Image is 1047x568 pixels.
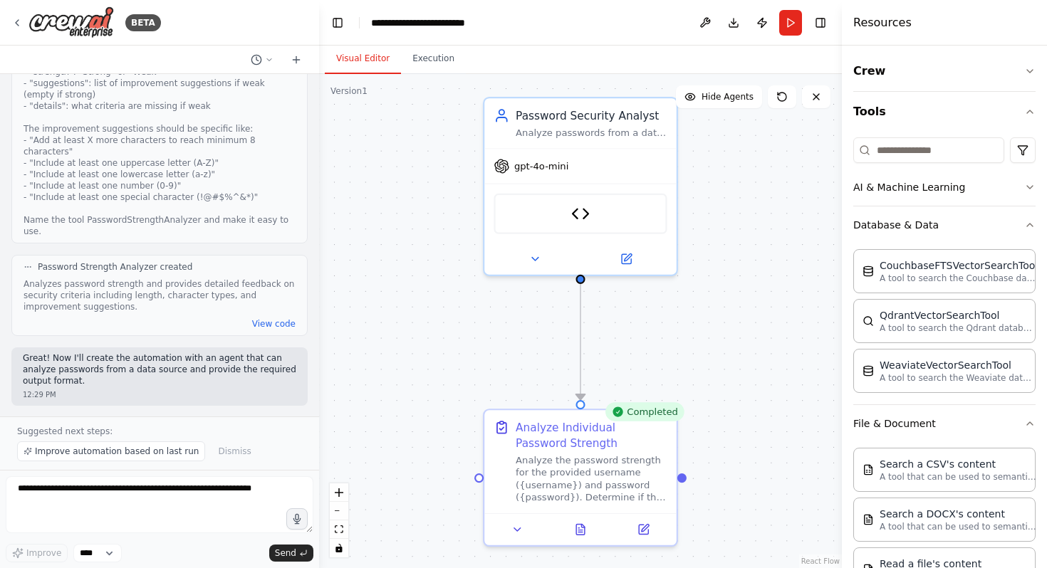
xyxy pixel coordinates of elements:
button: Tools [853,92,1036,132]
div: BETA [125,14,161,31]
div: Version 1 [330,85,368,97]
h4: Resources [853,14,912,31]
span: Password Strength Analyzer created [38,261,192,273]
div: Database & Data [853,243,1036,404]
div: Search a DOCX's content [880,507,1036,521]
span: Hide Agents [702,91,754,102]
div: QdrantVectorSearchTool [880,308,1036,322]
button: View code [252,318,296,330]
button: Hide right sidebar [811,13,830,33]
button: Dismiss [211,441,258,461]
span: Improve [26,547,61,559]
button: zoom out [330,502,348,520]
div: CompletedAnalyze Individual Password StrengthAnalyze the password strength for the provided usern... [483,409,678,547]
p: A tool to search the Couchbase database for relevant information on internal documents. [880,273,1036,284]
button: AI & Machine Learning [853,169,1036,206]
button: Open in side panel [582,250,670,268]
button: Improve automation based on last run [17,441,205,461]
button: Switch to previous chat [245,51,279,68]
button: Improve [6,544,68,562]
div: Completed [605,402,684,421]
div: Analyze the password strength for the provided username ({username}) and password ({password}). D... [516,454,667,504]
div: Password Security Analyst [516,107,667,123]
div: WeaviateVectorSearchTool [880,358,1036,372]
p: A tool to search the Weaviate database for relevant information on internal documents. [880,372,1036,384]
g: Edge from c21eb4b4-b781-4cba-95eb-8ebcea3c7e63 to 79e22250-30ba-4944-b706-73a2629a08d7 [573,284,588,400]
button: Click to speak your automation idea [286,508,308,530]
a: React Flow attribution [801,557,840,565]
button: fit view [330,520,348,539]
button: zoom in [330,483,348,502]
div: Password Security AnalystAnalyze passwords from a data tracker and classify them as Strong or Wea... [483,97,678,276]
button: Execution [401,44,466,74]
span: Send [275,547,296,559]
div: Analyze Individual Password Strength [516,419,667,451]
p: A tool that can be used to semantic search a query from a CSV's content. [880,471,1036,483]
button: Crew [853,51,1036,91]
button: View output [548,520,614,539]
p: Suggested next steps: [17,426,302,437]
img: CSVSearchTool [863,464,874,475]
div: 12:29 PM [23,389,296,400]
span: Improve automation based on last run [35,446,199,457]
div: Search a CSV's content [880,457,1036,471]
img: CouchbaseFTSVectorSearchTool [863,265,874,277]
button: Hide Agents [676,85,762,108]
img: Logo [28,6,114,38]
img: WeaviateVectorSearchTool [863,365,874,377]
button: Send [269,545,313,562]
button: Hide left sidebar [328,13,348,33]
span: Dismiss [218,446,251,457]
div: React Flow controls [330,483,348,557]
span: gpt-4o-mini [514,160,568,173]
button: Visual Editor [325,44,401,74]
img: DOCXSearchTool [863,514,874,525]
button: toggle interactivity [330,539,348,557]
p: A tool that can be used to semantic search a query from a DOCX's content. [880,521,1036,532]
p: A tool to search the Qdrant database for relevant information on internal documents. [880,322,1036,334]
div: CouchbaseFTSVectorSearchTool [880,258,1038,273]
img: Password Strength Analyzer [571,204,590,223]
button: Open in side panel [617,520,670,539]
img: QdrantVectorSearchTool [863,315,874,327]
button: File & Document [853,405,1036,442]
button: Start a new chat [285,51,308,68]
button: Database & Data [853,206,1036,243]
p: Great! Now I'll create the automation with an agent that can analyze passwords from a data source... [23,353,296,386]
nav: breadcrumb [371,16,504,30]
div: Analyzes password strength and provides detailed feedback on security criteria including length, ... [24,278,296,312]
div: Analyze passwords from a data tracker and classify them as Strong or Weak based on security crite... [516,127,667,140]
